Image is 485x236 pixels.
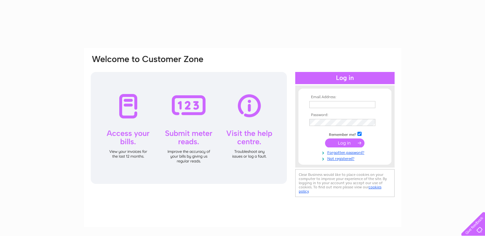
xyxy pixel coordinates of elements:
div: Clear Business would like to place cookies on your computer to improve your experience of the sit... [295,169,395,197]
th: Password: [308,113,382,117]
td: Remember me? [308,131,382,137]
a: Not registered? [309,155,382,161]
a: Forgotten password? [309,149,382,155]
a: cookies policy [299,185,381,193]
input: Submit [325,138,364,147]
th: Email Address: [308,95,382,99]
